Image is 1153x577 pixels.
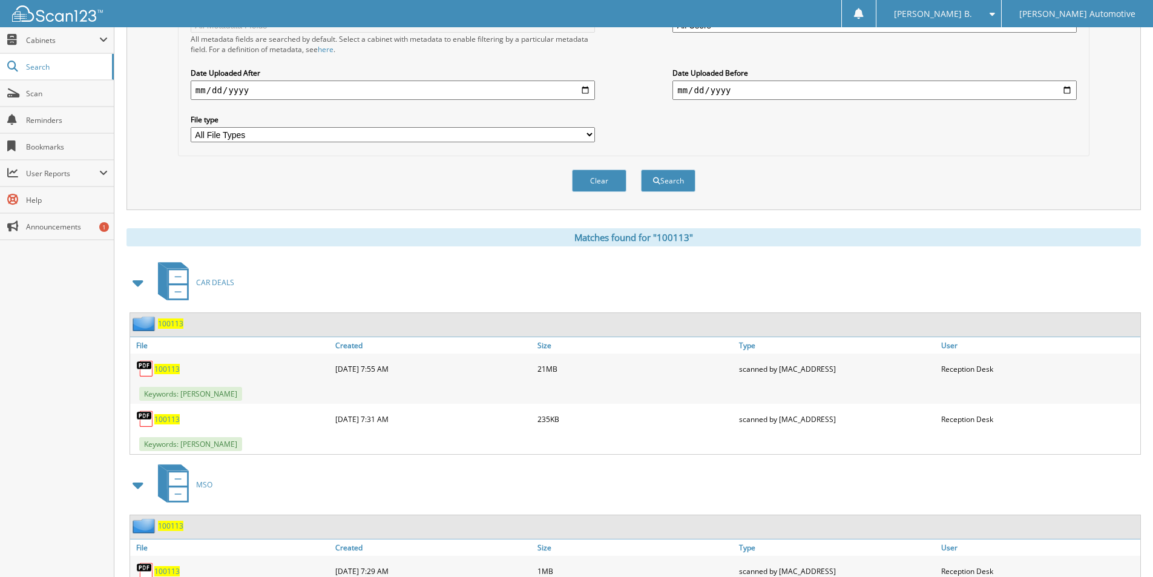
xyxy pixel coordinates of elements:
span: Search [26,62,106,72]
a: 100113 [158,318,183,329]
div: All metadata fields are searched by default. Select a cabinet with metadata to enable filtering b... [191,34,595,54]
a: 100113 [154,566,180,576]
label: Date Uploaded Before [672,68,1077,78]
label: File type [191,114,595,125]
img: PDF.png [136,360,154,378]
span: [PERSON_NAME] B. [894,10,972,18]
span: Reminders [26,115,108,125]
a: File [130,337,332,354]
span: Scan [26,88,108,99]
input: end [672,81,1077,100]
span: Keywords: [PERSON_NAME] [139,387,242,401]
a: Created [332,539,534,556]
span: Keywords: [PERSON_NAME] [139,437,242,451]
div: scanned by [MAC_ADDRESS] [736,357,938,381]
a: 100113 [154,364,180,374]
div: scanned by [MAC_ADDRESS] [736,407,938,431]
a: User [938,337,1140,354]
span: [PERSON_NAME] Automotive [1019,10,1135,18]
div: [DATE] 7:31 AM [332,407,534,431]
img: scan123-logo-white.svg [12,5,103,22]
a: MSO [151,461,212,509]
div: 21MB [534,357,737,381]
span: CAR DEALS [196,277,234,288]
div: 235KB [534,407,737,431]
a: 100113 [154,414,180,424]
a: Created [332,337,534,354]
div: [DATE] 7:55 AM [332,357,534,381]
div: 1 [99,222,109,232]
span: Announcements [26,222,108,232]
a: File [130,539,332,556]
div: Reception Desk [938,357,1140,381]
a: 100113 [158,521,183,531]
label: Date Uploaded After [191,68,595,78]
a: User [938,539,1140,556]
span: User Reports [26,168,99,179]
span: MSO [196,480,212,490]
div: Reception Desk [938,407,1140,431]
span: Help [26,195,108,205]
span: Cabinets [26,35,99,45]
button: Search [641,170,695,192]
a: Size [534,337,737,354]
button: Clear [572,170,626,192]
a: Size [534,539,737,556]
a: Type [736,337,938,354]
input: start [191,81,595,100]
a: CAR DEALS [151,259,234,306]
span: Bookmarks [26,142,108,152]
a: here [318,44,333,54]
div: Matches found for "100113" [126,228,1141,246]
img: PDF.png [136,410,154,428]
a: Type [736,539,938,556]
img: folder2.png [133,518,158,533]
img: folder2.png [133,316,158,331]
